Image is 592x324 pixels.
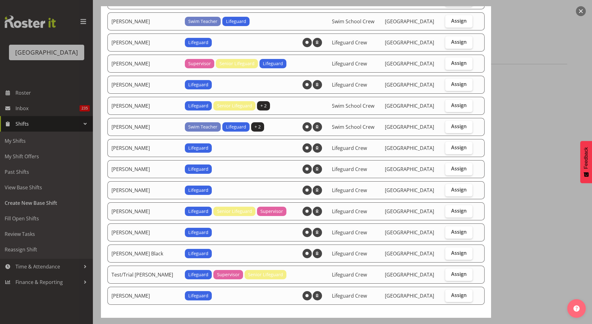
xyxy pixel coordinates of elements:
[226,18,246,25] span: Lifeguard
[332,145,367,151] span: Lifeguard Crew
[385,292,434,299] span: [GEOGRAPHIC_DATA]
[385,187,434,194] span: [GEOGRAPHIC_DATA]
[332,39,367,46] span: Lifeguard Crew
[583,147,589,169] span: Feedback
[107,202,181,220] td: [PERSON_NAME]
[451,229,467,235] span: Assign
[451,60,467,66] span: Assign
[260,102,267,109] span: + 2
[332,81,367,88] span: Lifeguard Crew
[107,245,181,263] td: [PERSON_NAME] Black
[451,81,467,87] span: Assign
[451,292,467,298] span: Assign
[385,39,434,46] span: [GEOGRAPHIC_DATA]
[107,34,181,52] td: [PERSON_NAME]
[451,123,467,129] span: Assign
[188,208,208,215] span: Lifeguard
[188,166,208,173] span: Lifeguard
[451,18,467,24] span: Assign
[217,102,252,109] span: Senior Lifeguard
[220,60,255,67] span: Senior Lifeguard
[332,60,367,67] span: Lifeguard Crew
[188,229,208,236] span: Lifeguard
[107,139,181,157] td: [PERSON_NAME]
[263,60,283,67] span: Lifeguard
[188,292,208,299] span: Lifeguard
[385,102,434,109] span: [GEOGRAPHIC_DATA]
[188,187,208,194] span: Lifeguard
[217,271,240,278] span: Supervisor
[573,305,580,312] img: help-xxl-2.png
[107,287,181,305] td: [PERSON_NAME]
[255,124,261,130] span: + 2
[260,208,283,215] span: Supervisor
[188,250,208,257] span: Lifeguard
[226,124,246,130] span: Lifeguard
[385,229,434,236] span: [GEOGRAPHIC_DATA]
[188,124,217,130] span: Swim Teacher
[188,60,211,67] span: Supervisor
[332,18,374,25] span: Swim School Crew
[385,250,434,257] span: [GEOGRAPHIC_DATA]
[332,208,367,215] span: Lifeguard Crew
[332,187,367,194] span: Lifeguard Crew
[107,118,181,136] td: [PERSON_NAME]
[332,229,367,236] span: Lifeguard Crew
[188,81,208,88] span: Lifeguard
[188,145,208,151] span: Lifeguard
[107,76,181,94] td: [PERSON_NAME]
[385,18,434,25] span: [GEOGRAPHIC_DATA]
[451,250,467,256] span: Assign
[385,60,434,67] span: [GEOGRAPHIC_DATA]
[451,39,467,45] span: Assign
[188,271,208,278] span: Lifeguard
[385,145,434,151] span: [GEOGRAPHIC_DATA]
[332,124,374,130] span: Swim School Crew
[188,18,217,25] span: Swim Teacher
[217,208,252,215] span: Senior Lifeguard
[188,102,208,109] span: Lifeguard
[107,160,181,178] td: [PERSON_NAME]
[385,81,434,88] span: [GEOGRAPHIC_DATA]
[451,187,467,193] span: Assign
[451,102,467,108] span: Assign
[580,141,592,183] button: Feedback - Show survey
[332,166,367,173] span: Lifeguard Crew
[451,208,467,214] span: Assign
[188,39,208,46] span: Lifeguard
[107,266,181,284] td: Test/Trial [PERSON_NAME]
[385,124,434,130] span: [GEOGRAPHIC_DATA]
[451,144,467,151] span: Assign
[107,97,181,115] td: [PERSON_NAME]
[107,12,181,30] td: [PERSON_NAME]
[385,271,434,278] span: [GEOGRAPHIC_DATA]
[385,208,434,215] span: [GEOGRAPHIC_DATA]
[107,181,181,199] td: [PERSON_NAME]
[107,223,181,241] td: [PERSON_NAME]
[107,55,181,73] td: [PERSON_NAME]
[332,102,374,109] span: Swim School Crew
[332,292,367,299] span: Lifeguard Crew
[332,250,367,257] span: Lifeguard Crew
[248,271,283,278] span: Senior Lifeguard
[451,165,467,172] span: Assign
[451,271,467,277] span: Assign
[332,271,367,278] span: Lifeguard Crew
[385,166,434,173] span: [GEOGRAPHIC_DATA]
